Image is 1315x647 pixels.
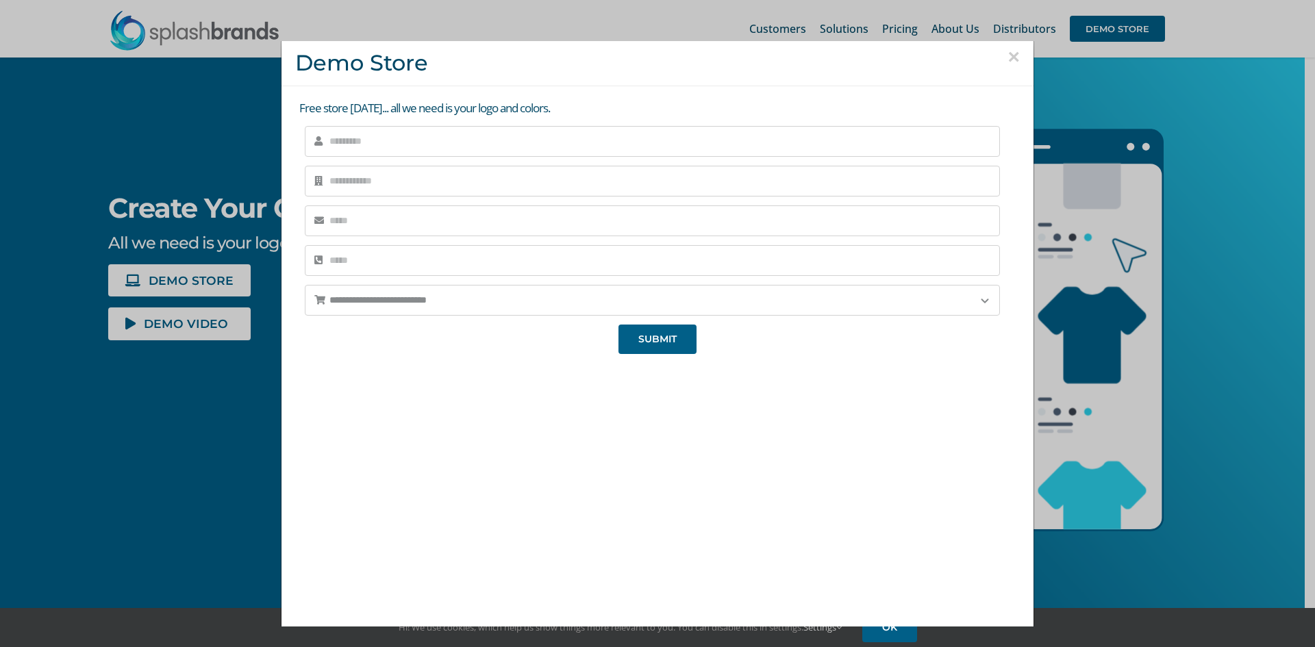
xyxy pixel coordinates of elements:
[432,364,883,618] iframe: SplashBrands Demo Store Overview
[299,100,1020,117] p: Free store [DATE]... all we need is your logo and colors.
[295,50,1020,75] h3: Demo Store
[1007,47,1020,67] button: Close
[618,325,697,354] button: SUBMIT
[638,333,677,345] span: SUBMIT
